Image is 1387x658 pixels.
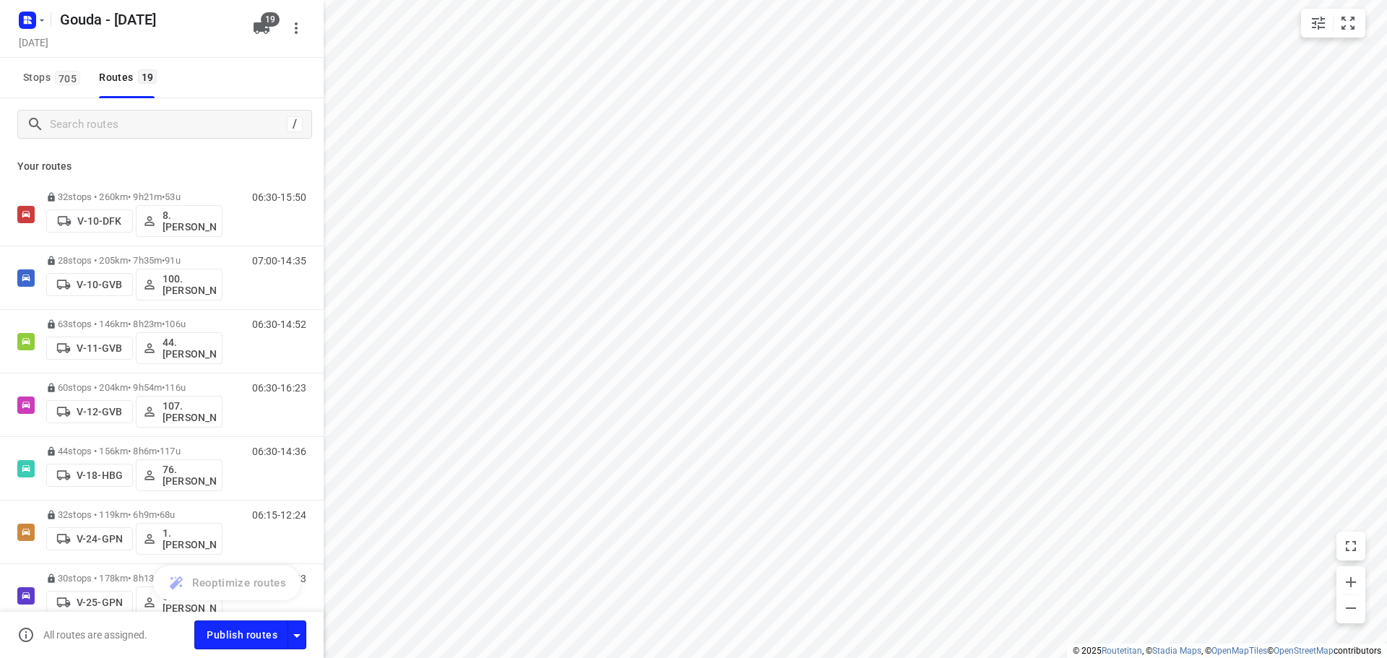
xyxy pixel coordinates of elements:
[194,620,288,649] button: Publish routes
[23,69,85,87] span: Stops
[1211,646,1267,656] a: OpenMapTiles
[160,446,181,456] span: 117u
[46,464,133,487] button: V-18-HBG
[13,34,54,51] h5: Project date
[162,191,165,202] span: •
[247,14,276,43] button: 19
[77,469,123,481] p: V-18-HBG
[162,319,165,329] span: •
[163,400,216,423] p: 107.[PERSON_NAME]
[207,626,277,644] span: Publish routes
[99,69,161,87] div: Routes
[252,319,306,330] p: 06:30-14:52
[160,509,175,520] span: 68u
[46,382,222,393] p: 60 stops • 204km • 9h54m
[54,8,241,31] h5: Rename
[46,337,133,360] button: V-11-GVB
[46,273,133,296] button: V-10-GVB
[46,400,133,423] button: V-12-GVB
[1304,9,1333,38] button: Map settings
[77,597,123,608] p: V-25-GPN
[165,191,180,202] span: 53u
[1102,646,1142,656] a: Routetitan
[1301,9,1365,38] div: small contained button group
[55,71,80,85] span: 705
[163,209,216,233] p: 8. [PERSON_NAME]
[136,332,222,364] button: 44. [PERSON_NAME]
[282,14,311,43] button: More
[157,446,160,456] span: •
[77,533,123,545] p: V-24-GPN
[46,446,222,456] p: 44 stops • 156km • 8h6m
[50,113,287,136] input: Search routes
[165,319,186,329] span: 106u
[1152,646,1201,656] a: Stadia Maps
[252,255,306,267] p: 07:00-14:35
[162,382,165,393] span: •
[136,523,222,555] button: 1. [PERSON_NAME]
[163,591,216,614] p: 55. [PERSON_NAME]
[46,191,222,202] p: 32 stops • 260km • 9h21m
[46,509,222,520] p: 32 stops • 119km • 6h9m
[163,273,216,296] p: 100.[PERSON_NAME]
[136,396,222,428] button: 107.[PERSON_NAME]
[165,382,186,393] span: 116u
[163,464,216,487] p: 76. [PERSON_NAME]
[77,406,122,417] p: V-12-GVB
[46,255,222,266] p: 28 stops • 205km • 7h35m
[252,509,306,521] p: 06:15-12:24
[17,159,306,174] p: Your routes
[77,215,121,227] p: V-10-DFK
[163,527,216,550] p: 1. [PERSON_NAME]
[252,382,306,394] p: 06:30-16:23
[287,116,303,132] div: /
[165,255,180,266] span: 91u
[43,629,147,641] p: All routes are assigned.
[157,509,160,520] span: •
[153,566,301,600] button: Reoptimize routes
[46,591,133,614] button: V-25-GPN
[46,573,222,584] p: 30 stops • 178km • 8h13m
[252,446,306,457] p: 06:30-14:36
[162,255,165,266] span: •
[136,205,222,237] button: 8. [PERSON_NAME]
[261,12,280,27] span: 19
[136,459,222,491] button: 76. [PERSON_NAME]
[46,319,222,329] p: 63 stops • 146km • 8h23m
[136,586,222,618] button: 55. [PERSON_NAME]
[46,209,133,233] button: V-10-DFK
[46,527,133,550] button: V-24-GPN
[1073,646,1381,656] li: © 2025 , © , © © contributors
[77,342,122,354] p: V-11-GVB
[1274,646,1334,656] a: OpenStreetMap
[288,625,306,644] div: Driver app settings
[136,269,222,300] button: 100.[PERSON_NAME]
[163,337,216,360] p: 44. [PERSON_NAME]
[1334,9,1362,38] button: Fit zoom
[138,69,157,84] span: 19
[252,191,306,203] p: 06:30-15:50
[77,279,122,290] p: V-10-GVB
